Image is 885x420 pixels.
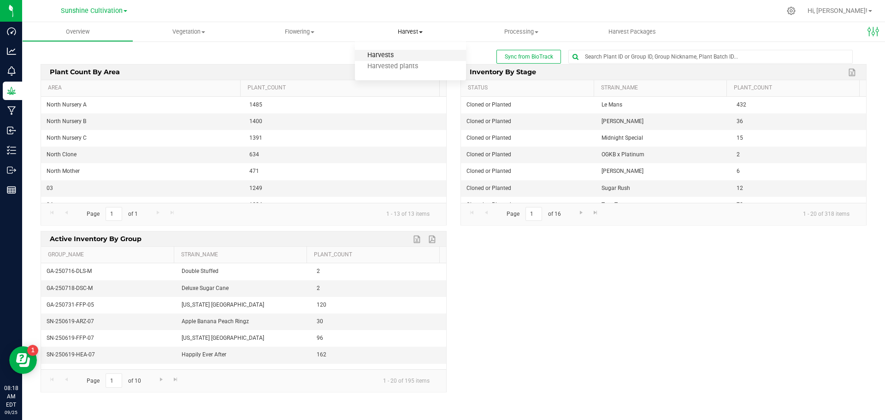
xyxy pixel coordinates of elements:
[577,22,688,41] a: Harvest Packages
[41,147,244,163] td: North Clone
[311,364,446,380] td: 1
[589,207,602,219] a: Go to the last page
[41,263,176,280] td: GA-250716-DLS-M
[461,197,596,213] td: Cloned or Planted
[27,345,38,356] iframe: Resource center unread badge
[574,207,588,219] a: Go to the next page
[355,63,431,71] span: Harvested plants
[41,197,244,213] td: 04
[466,22,577,41] a: Processing
[244,163,447,180] td: 471
[79,207,145,221] span: Page of 1
[133,22,244,41] a: Vegetation
[4,409,18,416] p: 09/25
[596,147,731,163] td: OGKB x Platinum
[244,130,447,147] td: 1391
[106,373,122,388] input: 1
[244,22,355,41] a: Flowering
[411,233,425,245] a: Export to Excel
[505,53,553,60] span: Sync from BioTrack
[176,297,311,314] td: [US_STATE] [GEOGRAPHIC_DATA]
[796,207,857,221] span: 1 - 20 of 318 items
[41,97,244,113] td: North Nursery A
[41,163,244,180] td: North Mother
[596,97,731,113] td: Le Mans
[499,207,568,221] span: Page of 16
[176,364,311,380] td: Space Case
[461,163,596,180] td: Cloned or Planted
[244,180,447,197] td: 1249
[7,106,16,115] inline-svg: Manufacturing
[7,146,16,155] inline-svg: Inventory
[311,297,446,314] td: 120
[22,22,133,41] a: Overview
[176,330,311,347] td: [US_STATE] [GEOGRAPHIC_DATA]
[7,166,16,175] inline-svg: Outbound
[311,330,446,347] td: 96
[79,373,148,388] span: Page of 10
[181,251,303,259] a: strain_name
[41,297,176,314] td: GA-250731-FFP-05
[311,263,446,280] td: 2
[41,113,244,130] td: North Nursery B
[311,280,446,297] td: 2
[244,28,354,36] span: Flowering
[731,113,866,130] td: 36
[467,65,539,79] span: Inventory by Stage
[48,251,170,259] a: Group_Name
[461,97,596,113] td: Cloned or Planted
[731,180,866,197] td: 12
[355,28,466,36] span: Harvest
[731,163,866,180] td: 6
[7,27,16,36] inline-svg: Dashboard
[785,6,797,15] div: Manage settings
[61,7,123,15] span: Sunshine Cultivation
[244,113,447,130] td: 1400
[461,113,596,130] td: Cloned or Planted
[596,180,731,197] td: Sugar Rush
[176,314,311,330] td: Apple Banana Peach Ringz
[311,314,446,330] td: 30
[461,130,596,147] td: Cloned or Planted
[244,197,447,213] td: 1284
[169,373,183,386] a: Go to the last page
[731,97,866,113] td: 432
[7,66,16,76] inline-svg: Monitoring
[355,22,466,41] a: Harvest Harvests Harvested plants
[41,180,244,197] td: 03
[496,50,561,64] button: Sync from BioTrack
[53,28,102,36] span: Overview
[176,280,311,297] td: Deluxe Sugar Cane
[461,180,596,197] td: Cloned or Planted
[47,65,123,79] span: Plant Count By Area
[355,52,406,59] span: Harvests
[48,84,236,92] a: Area
[808,7,867,14] span: Hi, [PERSON_NAME]!
[4,384,18,409] p: 08:18 AM EDT
[176,347,311,363] td: Happily Ever After
[244,147,447,163] td: 634
[134,28,244,36] span: Vegetation
[468,84,590,92] a: Status
[426,233,440,245] a: Export to PDF
[731,197,866,213] td: 72
[596,113,731,130] td: [PERSON_NAME]
[596,28,668,36] span: Harvest Packages
[461,147,596,163] td: Cloned or Planted
[41,314,176,330] td: SN-250619-ARZ-07
[311,347,446,363] td: 162
[244,97,447,113] td: 1485
[41,330,176,347] td: SN-250619-FFP-07
[9,346,37,374] iframe: Resource center
[41,347,176,363] td: SN-250619-HEA-07
[7,126,16,135] inline-svg: Inbound
[41,130,244,147] td: North Nursery C
[596,130,731,147] td: Midnight Special
[379,207,437,221] span: 1 - 13 of 13 items
[7,185,16,195] inline-svg: Reports
[176,263,311,280] td: Double Stuffed
[569,50,852,63] input: Search Plant ID or Group ID, Group Nickname, Plant Batch ID...
[106,207,122,221] input: 1
[41,364,176,380] td: SN-250619-JCW- M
